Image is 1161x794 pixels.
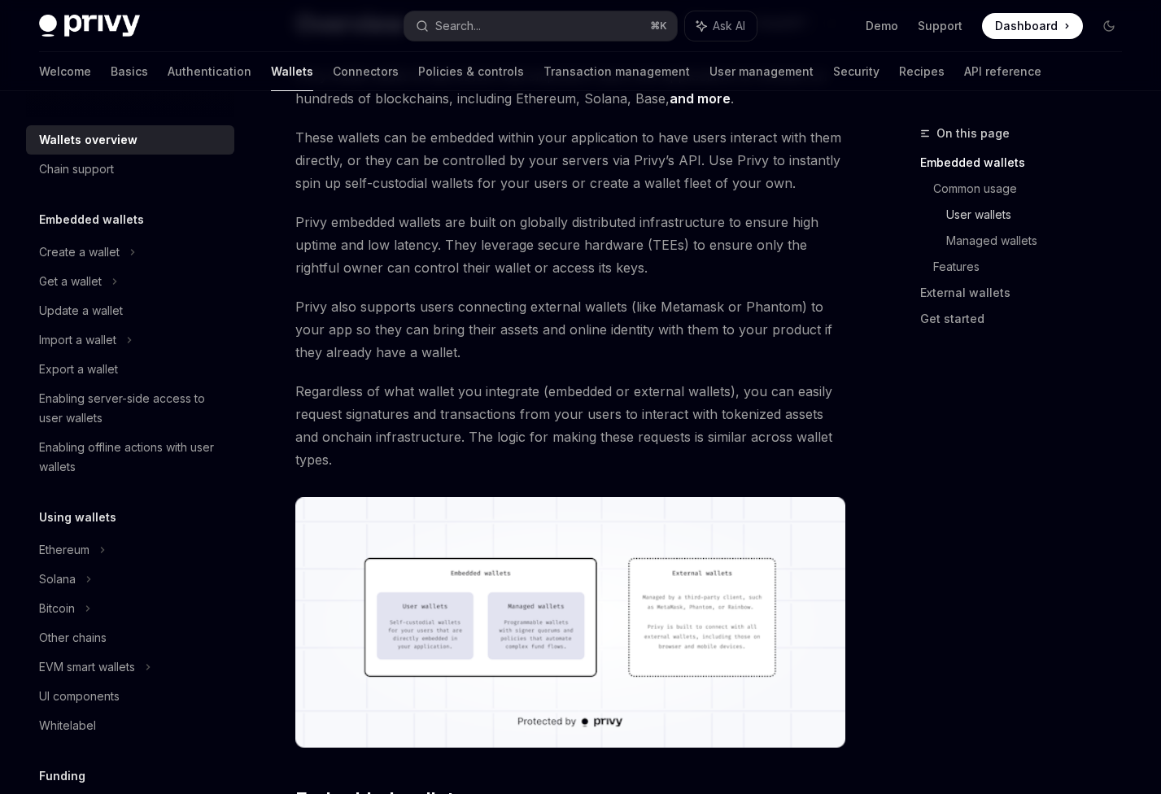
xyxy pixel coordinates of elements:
div: Import a wallet [39,330,116,350]
div: Update a wallet [39,301,123,321]
span: Ask AI [713,18,745,34]
span: Dashboard [995,18,1058,34]
div: EVM smart wallets [39,657,135,677]
div: Search... [435,16,481,36]
a: Welcome [39,52,91,91]
a: User management [709,52,814,91]
a: Get started [920,306,1135,332]
a: Connectors [333,52,399,91]
a: Recipes [899,52,945,91]
a: Transaction management [543,52,690,91]
span: On this page [936,124,1010,143]
span: Privy embedded wallets are built on globally distributed infrastructure to ensure high uptime and... [295,211,845,279]
div: Bitcoin [39,599,75,618]
div: Chain support [39,159,114,179]
a: External wallets [920,280,1135,306]
a: Demo [866,18,898,34]
a: Features [933,254,1135,280]
div: Ethereum [39,540,89,560]
a: User wallets [946,202,1135,228]
a: Export a wallet [26,355,234,384]
a: Enabling server-side access to user wallets [26,384,234,433]
a: and more [670,90,731,107]
button: Search...⌘K [404,11,677,41]
a: UI components [26,682,234,711]
a: Wallets overview [26,125,234,155]
div: Create a wallet [39,242,120,262]
a: Chain support [26,155,234,184]
span: ⌘ K [650,20,667,33]
a: Support [918,18,962,34]
a: Enabling offline actions with user wallets [26,433,234,482]
a: Dashboard [982,13,1083,39]
div: Whitelabel [39,716,96,735]
a: Policies & controls [418,52,524,91]
a: Embedded wallets [920,150,1135,176]
a: Basics [111,52,148,91]
span: These wallets can be embedded within your application to have users interact with them directly, ... [295,126,845,194]
a: Update a wallet [26,296,234,325]
img: dark logo [39,15,140,37]
a: API reference [964,52,1041,91]
div: Export a wallet [39,360,118,379]
div: Other chains [39,628,107,648]
div: UI components [39,687,120,706]
a: Managed wallets [946,228,1135,254]
span: Privy also supports users connecting external wallets (like Metamask or Phantom) to your app so t... [295,295,845,364]
div: Get a wallet [39,272,102,291]
a: Security [833,52,879,91]
button: Toggle dark mode [1096,13,1122,39]
div: Wallets overview [39,130,137,150]
button: Ask AI [685,11,757,41]
div: Enabling server-side access to user wallets [39,389,225,428]
a: Common usage [933,176,1135,202]
h5: Using wallets [39,508,116,527]
div: Enabling offline actions with user wallets [39,438,225,477]
div: Solana [39,569,76,589]
h5: Embedded wallets [39,210,144,229]
a: Other chains [26,623,234,652]
img: images/walletoverview.png [295,497,845,748]
a: Authentication [168,52,251,91]
span: Regardless of what wallet you integrate (embedded or external wallets), you can easily request si... [295,380,845,471]
a: Wallets [271,52,313,91]
a: Whitelabel [26,711,234,740]
h5: Funding [39,766,85,786]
